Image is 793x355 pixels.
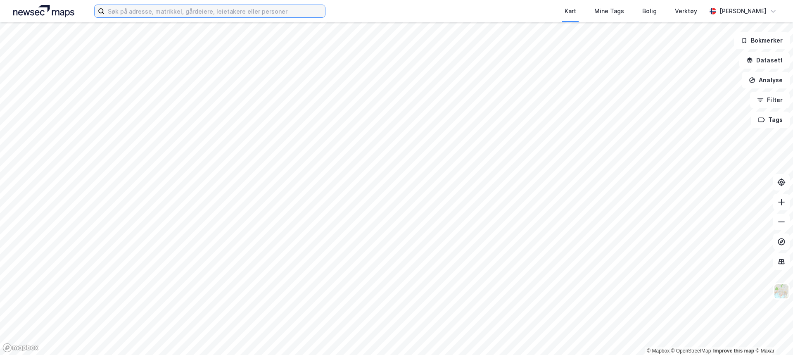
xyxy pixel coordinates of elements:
button: Bokmerker [734,32,790,49]
button: Datasett [739,52,790,69]
img: logo.a4113a55bc3d86da70a041830d287a7e.svg [13,5,74,17]
a: Mapbox homepage [2,343,39,353]
iframe: Chat Widget [752,315,793,355]
button: Tags [751,112,790,128]
img: Z [774,284,789,299]
button: Analyse [742,72,790,88]
a: Mapbox [647,348,670,354]
div: Kart [565,6,576,16]
div: Bolig [642,6,657,16]
input: Søk på adresse, matrikkel, gårdeiere, leietakere eller personer [104,5,325,17]
div: [PERSON_NAME] [719,6,767,16]
a: Improve this map [713,348,754,354]
a: OpenStreetMap [671,348,711,354]
div: Verktøy [675,6,697,16]
button: Filter [750,92,790,108]
div: Mine Tags [594,6,624,16]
